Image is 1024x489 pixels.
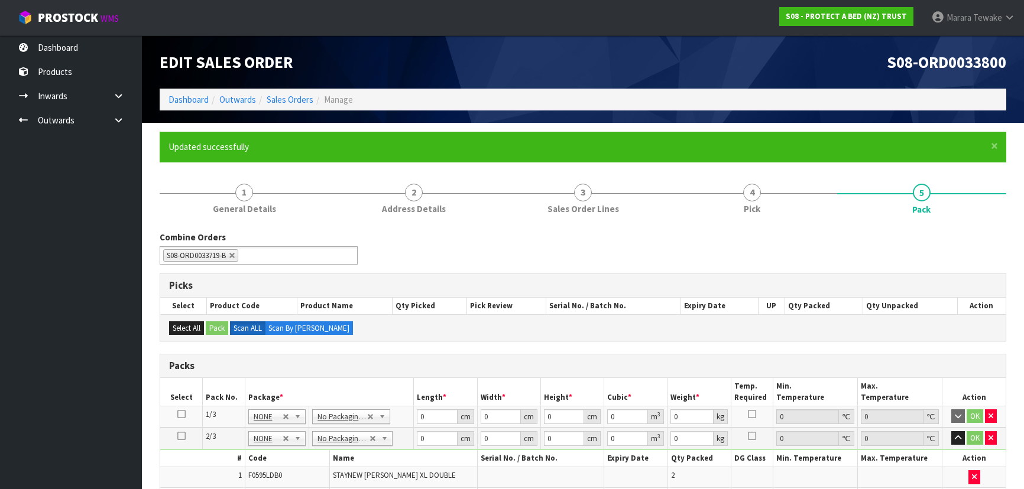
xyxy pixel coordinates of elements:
strong: S08 - PROTECT A BED (NZ) TRUST [786,11,907,21]
span: NONE [254,410,283,424]
th: # [160,450,245,467]
th: DG Class [731,450,773,467]
th: Product Name [297,298,393,314]
span: General Details [213,203,276,215]
th: Height [540,378,604,406]
th: Action [942,378,1006,406]
div: kg [714,431,728,446]
div: m [648,409,664,424]
span: No Packaging Cartons [317,432,369,446]
button: Pack [206,321,228,335]
th: Qty Unpacked [863,298,958,314]
th: Action [957,298,1006,314]
th: Qty Packed [785,298,863,314]
label: Scan ALL [230,321,265,335]
th: Select [160,298,206,314]
a: Dashboard [168,94,209,105]
div: ℃ [839,431,854,446]
th: Action [942,450,1006,467]
div: ℃ [839,409,854,424]
span: Tewake [973,12,1002,23]
sup: 3 [657,432,660,440]
div: cm [521,409,537,424]
span: 2/3 [206,431,216,441]
img: cube-alt.png [18,10,33,25]
th: Length [414,378,477,406]
span: Marara [947,12,971,23]
span: 1 [238,470,242,480]
button: Select All [169,321,204,335]
a: Sales Orders [267,94,313,105]
div: cm [458,409,474,424]
th: Package [245,378,414,406]
span: Sales Order Lines [547,203,619,215]
span: STAYNEW [PERSON_NAME] XL DOUBLE [333,470,456,480]
small: WMS [101,13,119,24]
th: Temp. Required [731,378,773,406]
span: Updated successfully [168,141,249,152]
th: Expiry Date [680,298,758,314]
div: cm [584,409,601,424]
th: Pack No. [203,378,245,406]
th: Max. Temperature [858,378,942,406]
button: OK [967,431,983,445]
a: S08 - PROTECT A BED (NZ) TRUST [779,7,913,26]
th: Code [245,450,329,467]
span: F0595LDB0 [248,470,282,480]
th: Cubic [604,378,667,406]
button: OK [967,409,983,423]
span: ProStock [38,10,98,25]
span: 3 [574,184,592,201]
span: No Packaging Cartons [317,410,367,424]
div: kg [714,409,728,424]
th: Min. Temperature [773,450,858,467]
label: Scan By [PERSON_NAME] [265,321,353,335]
div: cm [584,431,601,446]
div: ℃ [923,431,939,446]
div: cm [458,431,474,446]
th: Serial No. / Batch No. [546,298,681,314]
span: 1/3 [206,409,216,419]
th: UP [758,298,785,314]
div: m [648,431,664,446]
th: Max. Temperature [858,450,942,467]
span: 4 [743,184,761,201]
th: Min. Temperature [773,378,858,406]
sup: 3 [657,410,660,418]
span: Edit Sales Order [160,52,293,72]
span: S08-ORD0033719-B [167,250,226,260]
span: Manage [324,94,353,105]
div: ℃ [923,409,939,424]
th: Product Code [206,298,297,314]
span: 2 [671,470,675,480]
th: Qty Picked [393,298,467,314]
div: cm [521,431,537,446]
span: Pick [744,203,760,215]
span: 1 [235,184,253,201]
span: 5 [913,184,931,201]
span: Address Details [382,203,446,215]
th: Serial No. / Batch No. [477,450,604,467]
span: × [991,138,998,154]
label: Combine Orders [160,231,226,243]
h3: Packs [169,360,997,371]
span: S08-ORD0033800 [887,52,1006,72]
a: Outwards [219,94,256,105]
th: Qty Packed [667,450,731,467]
span: Pack [912,203,931,216]
th: Width [477,378,540,406]
th: Expiry Date [604,450,667,467]
h3: Picks [169,280,997,291]
th: Pick Review [467,298,546,314]
span: NONE [254,432,283,446]
th: Name [329,450,477,467]
th: Select [160,378,203,406]
th: Weight [667,378,731,406]
span: 2 [405,184,423,201]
